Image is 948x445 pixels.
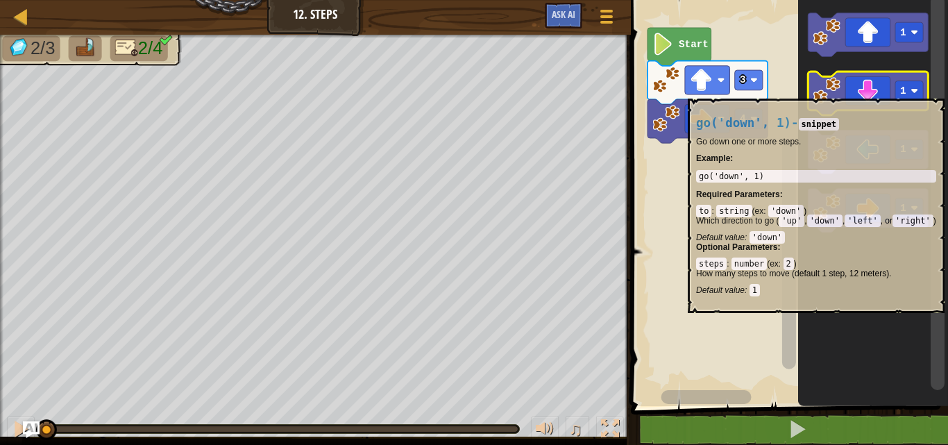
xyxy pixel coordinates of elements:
code: to [696,205,711,217]
code: 'down' [768,205,804,217]
li: Go to the raft. [69,35,102,61]
strong: : [696,153,733,163]
span: Default value [696,285,745,295]
span: : [745,285,750,295]
p: Go down one or more steps. [696,137,936,146]
span: Default value [696,233,745,242]
p: Which direction to go ( , , , or ) [696,216,936,226]
code: 'down' [807,215,843,227]
text: 3 [740,74,746,85]
span: : [763,206,768,216]
button: Toggle fullscreen [596,417,624,445]
button: Ctrl + P: Pause [7,417,35,445]
span: : [779,259,784,269]
span: : [745,233,750,242]
li: Collect the gems. [2,35,60,61]
button: ♫ [566,417,589,445]
span: : [777,242,780,252]
code: 'down' [750,231,785,244]
text: 1 [900,27,906,38]
code: 1 [750,284,760,296]
span: go('down', 1) [696,116,791,130]
button: Ask AI [23,421,40,438]
span: Optional Parameters [696,242,777,252]
span: : [727,259,731,269]
code: 'up' [779,215,804,227]
code: 'right' [892,215,933,227]
code: string [716,205,752,217]
span: : [780,190,783,199]
div: ( ) [696,259,936,295]
text: 1 [900,85,906,96]
code: snippet [799,118,840,131]
button: Adjust volume [531,417,559,445]
code: 2 [784,258,794,270]
span: ♫ [568,419,582,439]
span: : [711,206,716,216]
button: Ask AI [545,3,582,28]
code: 'left' [845,215,880,227]
div: ( ) [696,206,936,242]
span: Ask AI [552,8,575,21]
div: go('down', 1) [699,171,933,181]
p: How many steps to move (default 1 step, 12 meters). [696,269,936,278]
span: ex [755,206,764,216]
code: number [731,258,767,270]
text: Start [679,39,709,50]
span: ex [770,259,779,269]
span: Required Parameters [696,190,780,199]
code: steps [696,258,727,270]
h4: - [696,117,936,130]
span: 2/4 [138,38,163,58]
li: Only 4 lines of code [110,35,167,61]
span: Example [696,153,730,163]
button: Show game menu [589,3,624,35]
span: 2/3 [31,38,56,58]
